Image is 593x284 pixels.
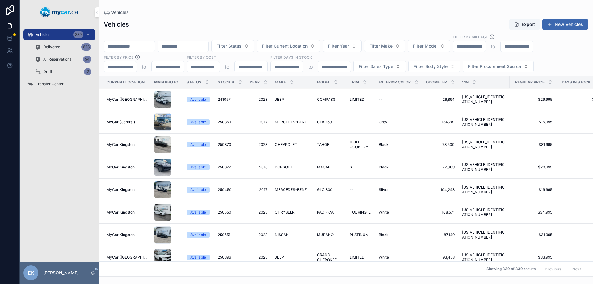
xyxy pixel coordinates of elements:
[317,142,329,147] span: TAHOE
[275,232,289,237] span: NISSAN
[250,232,267,237] a: 2023
[317,142,342,147] a: TAHOE
[462,230,506,240] a: [US_VEHICLE_IDENTIFICATION_NUMBER]
[317,232,334,237] span: MURANO
[513,142,552,147] span: $81,995
[187,97,210,102] a: Available
[275,187,309,192] a: MERCEDES-BENZ
[275,80,286,85] span: Make
[453,34,488,40] label: Filter By Mileage
[414,63,448,70] span: Filter Body Style
[426,120,455,125] span: 134,781
[142,63,146,70] p: to
[107,120,147,125] a: MyCar (Central)
[23,29,95,40] a: Vehicles339
[317,120,332,125] span: CLA 250
[379,210,418,215] a: White
[379,97,382,102] span: --
[107,142,147,147] a: MyCar Kingston
[190,232,206,238] div: Available
[250,80,260,85] span: Year
[350,232,369,237] span: PLATINUM
[190,97,206,102] div: Available
[379,187,418,192] a: Silver
[187,54,216,60] label: FILTER BY COST
[218,142,231,147] span: 250370
[413,43,438,49] span: Filter Model
[107,232,147,237] a: MyCar Kingston
[218,80,234,85] span: Stock #
[107,97,147,102] a: MyCar ([GEOGRAPHIC_DATA])
[350,140,371,150] span: HIGH COUNTRY
[462,162,506,172] span: [US_VEHICLE_IDENTIFICATION_NUMBER]
[317,187,342,192] a: GLC 300
[218,232,242,237] a: 250551
[426,80,447,85] span: Odometer
[426,232,455,237] a: 87,149
[250,210,267,215] span: 2023
[513,187,552,192] a: $19,995
[513,120,552,125] a: $15,995
[317,252,342,262] a: GRAND CHEROKEE
[250,255,267,260] a: 2023
[317,210,334,215] span: PACIFICA
[250,120,267,125] span: 2017
[107,80,145,85] span: Current Location
[513,210,552,215] span: $34,995
[190,119,206,125] div: Available
[250,187,267,192] a: 2017
[317,165,331,170] span: MACAN
[218,165,231,170] span: 250377
[379,80,411,85] span: Exterior Color
[218,187,232,192] span: 250450
[350,97,371,102] a: LIMITED
[36,32,50,37] span: Vehicles
[83,56,91,63] div: 54
[328,43,349,49] span: Filter Year
[350,97,364,102] span: LIMITED
[107,165,147,170] a: MyCar Kingston
[350,120,353,125] span: --
[81,43,91,51] div: 823
[426,187,455,192] a: 104,248
[426,210,455,215] span: 108,571
[187,142,210,147] a: Available
[28,269,34,277] span: EK
[275,165,293,170] span: PORSCHE
[379,232,418,237] a: Black
[350,187,371,192] a: --
[218,210,242,215] a: 250550
[350,210,371,215] a: TOURING-L
[40,7,78,17] img: App logo
[353,61,406,72] button: Select Button
[350,120,371,125] a: --
[462,185,506,195] a: [US_VEHICLE_IDENTIFICATION_NUMBER]
[31,54,95,65] a: All Reservations54
[187,255,210,260] a: Available
[462,117,506,127] a: [US_VEHICLE_IDENTIFICATION_NUMBER]
[350,165,352,170] span: S
[43,69,52,74] span: Draft
[107,165,135,170] span: MyCar Kingston
[275,97,284,102] span: JEEP
[111,9,129,15] span: Vehicles
[513,255,552,260] a: $33,995
[515,80,545,85] span: Regular Price
[359,63,393,70] span: Filter Sales Type
[379,142,389,147] span: Black
[218,120,242,125] a: 250359
[187,187,210,193] a: Available
[107,210,135,215] span: MyCar Kingston
[513,232,552,237] a: $31,995
[275,255,309,260] a: JEEP
[154,80,178,85] span: Main Photo
[84,68,91,75] div: 2
[364,40,405,52] button: Select Button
